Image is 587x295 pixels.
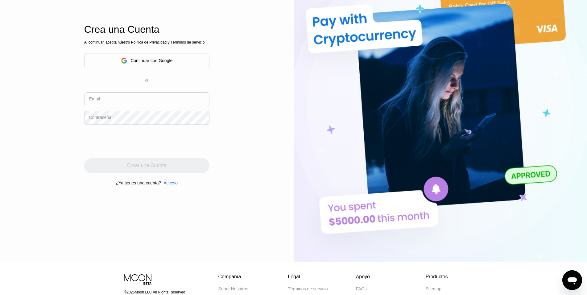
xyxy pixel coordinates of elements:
div: Apoyo [356,274,399,280]
div: Sobre Nosotros [218,286,248,291]
span: Términos de servicio [171,40,205,44]
div: Términos de servicio [288,286,328,291]
span: Política de Privacidad [131,40,167,44]
div: Crea una Cuenta [84,24,209,35]
div: Continuar con Google [130,58,172,63]
div: Sitemap [425,286,441,291]
div: FAQs [356,286,367,291]
div: ¿Ya tienes una cuenta? [116,180,161,185]
div: Contraseña [89,115,111,120]
span: y [167,40,170,44]
div: Legal [288,274,329,280]
iframe: reCAPTCHA [84,129,178,154]
div: Compañía [218,274,262,280]
div: Acceso [163,180,178,185]
div: © 2025 Moon LLC All Rights Reserved [124,290,191,294]
div: or [145,78,148,82]
iframe: Botón para iniciar la ventana de mensajería [562,270,582,290]
div: Continuar con Google [84,53,209,68]
div: Productos [425,274,448,280]
div: Acceso [161,180,178,185]
div: Al continuar, acepta nuestro [84,40,209,44]
div: Email [89,96,100,101]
